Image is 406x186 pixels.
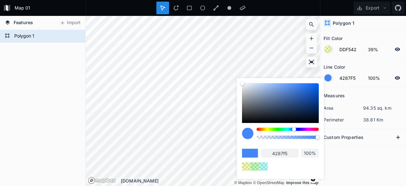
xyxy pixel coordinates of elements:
button: Import [56,18,84,28]
a: Map feedback [286,181,318,185]
dd: 94.35 sq. km [363,105,403,111]
h4: Polygon 1 [333,20,354,26]
h2: Line Color [324,62,345,72]
a: Mapbox logo [88,177,95,184]
button: Export [354,2,390,14]
dt: area [324,105,363,111]
h2: Measures [324,91,345,100]
dd: 38.81 Km [363,116,403,123]
div: [DOMAIN_NAME] [121,177,320,184]
span: Features [14,19,33,26]
h2: Fill Color [324,33,343,43]
a: OpenStreetMap [253,181,285,185]
h2: Custom Properties [324,132,363,142]
a: Mapbox logo [88,177,116,184]
dt: perimeter [324,116,363,123]
a: Mapbox [234,181,252,185]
